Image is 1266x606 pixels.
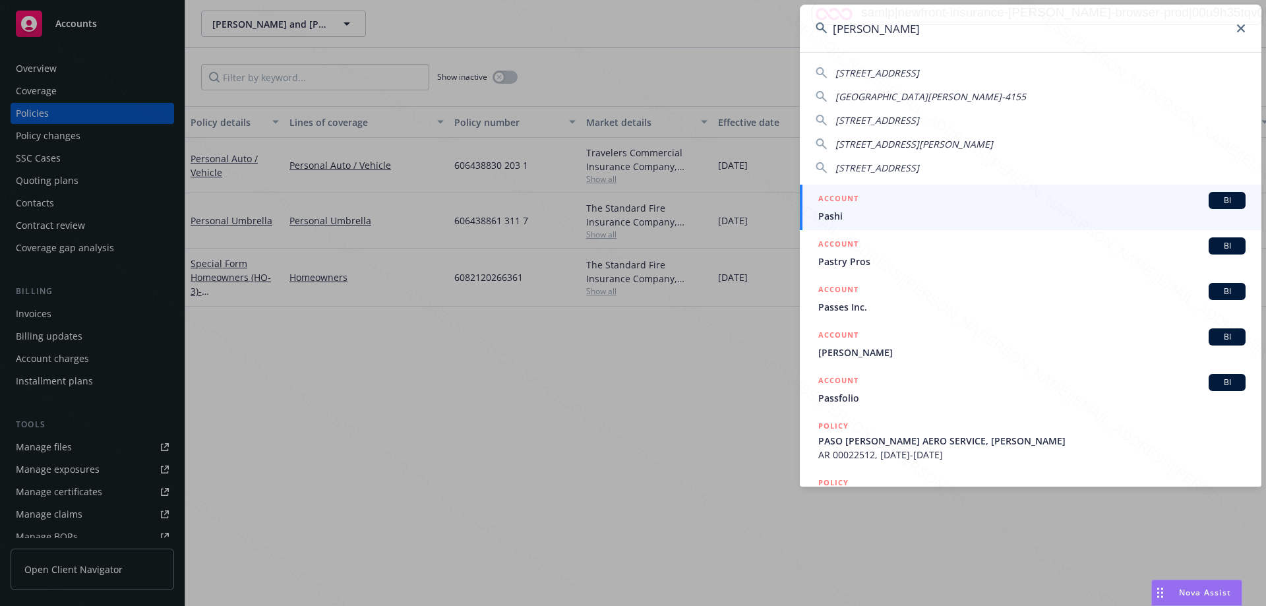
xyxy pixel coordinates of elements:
div: Drag to move [1152,580,1168,605]
span: AR 00022512, [DATE]-[DATE] [818,448,1246,462]
h5: ACCOUNT [818,237,859,253]
a: ACCOUNTBIPashi [800,185,1261,230]
span: BI [1214,377,1240,388]
span: Passes Inc. [818,300,1246,314]
a: ACCOUNTBIPasses Inc. [800,276,1261,321]
span: PASO [PERSON_NAME] AERO SERVICE, [PERSON_NAME] [818,434,1246,448]
span: [STREET_ADDRESS] [835,114,919,127]
h5: ACCOUNT [818,283,859,299]
h5: POLICY [818,419,849,433]
span: [STREET_ADDRESS] [835,67,919,79]
button: Nova Assist [1151,580,1242,606]
h5: ACCOUNT [818,192,859,208]
span: [GEOGRAPHIC_DATA][PERSON_NAME]-4155 [835,90,1026,103]
h5: ACCOUNT [818,374,859,390]
span: BI [1214,195,1240,206]
span: Pashi [818,209,1246,223]
span: Pastry Pros [818,255,1246,268]
span: BI [1214,286,1240,297]
a: ACCOUNTBIPastry Pros [800,230,1261,276]
h5: ACCOUNT [818,328,859,344]
span: Nova Assist [1179,587,1231,598]
input: Search... [800,5,1261,52]
a: POLICYPASO [PERSON_NAME] AERO SERVICE, [PERSON_NAME]AR 00022512, [DATE]-[DATE] [800,412,1261,469]
a: POLICY [800,469,1261,526]
a: ACCOUNTBI[PERSON_NAME] [800,321,1261,367]
span: [STREET_ADDRESS][PERSON_NAME] [835,138,993,150]
h5: POLICY [818,476,849,489]
span: [PERSON_NAME] [818,346,1246,359]
span: BI [1214,240,1240,252]
a: ACCOUNTBIPassfolio [800,367,1261,412]
span: BI [1214,331,1240,343]
span: [STREET_ADDRESS] [835,162,919,174]
span: Passfolio [818,391,1246,405]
